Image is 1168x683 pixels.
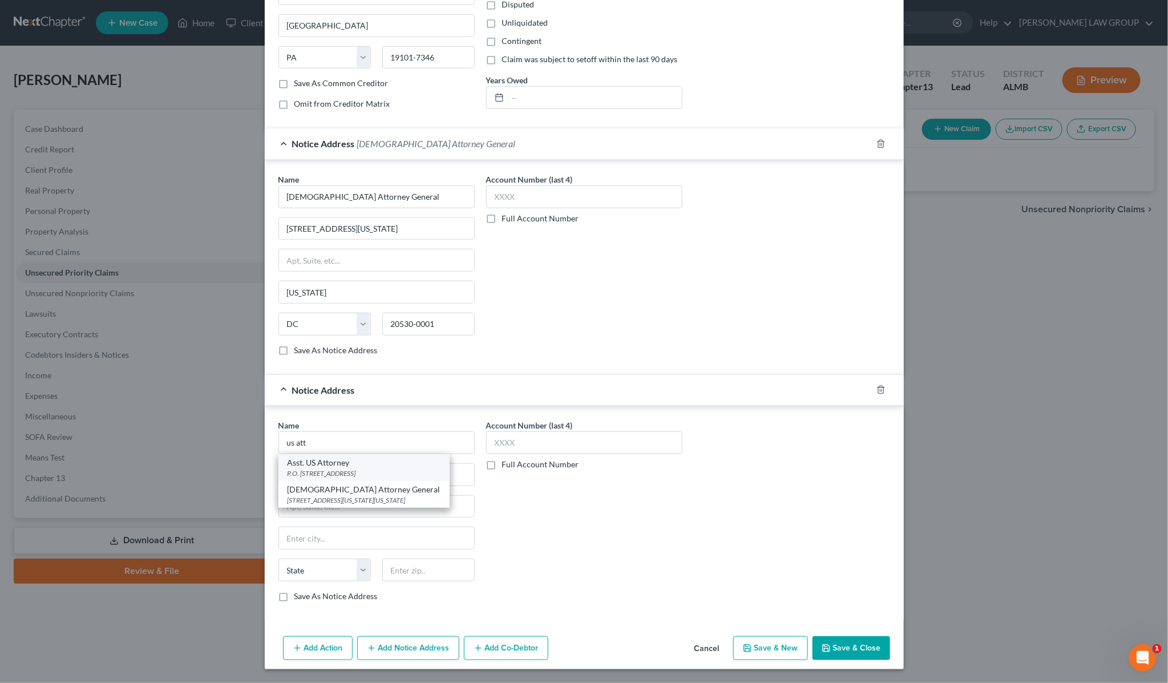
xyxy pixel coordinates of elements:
label: Full Account Number [502,459,579,470]
span: [DEMOGRAPHIC_DATA] Attorney General [357,138,516,149]
label: Account Number (last 4) [486,419,573,431]
span: Unliquidated [502,18,548,27]
div: Asst. US Attorney [288,457,440,468]
input: Enter city... [279,281,474,303]
label: Years Owed [486,74,528,86]
span: Claim was subject to setoff within the last 90 days [502,54,678,64]
span: Name [278,421,300,430]
span: Contingent [502,36,542,46]
span: Notice Address [292,385,355,395]
input: Enter city... [279,527,474,549]
input: Enter address... [279,218,474,240]
label: Save As Notice Address [294,591,378,602]
input: Enter zip.. [382,559,475,581]
input: Enter zip... [382,46,475,69]
div: [STREET_ADDRESS][US_STATE][US_STATE] [288,495,440,505]
span: Omit from Creditor Matrix [294,99,390,108]
input: XXXX [486,185,682,208]
span: 1 [1153,644,1162,653]
button: Save & New [733,636,808,660]
input: Enter city... [279,15,474,37]
iframe: Intercom live chat [1129,644,1157,672]
button: Cancel [685,637,729,660]
input: Enter zip.. [382,313,475,336]
label: Account Number (last 4) [486,173,573,185]
span: Notice Address [292,138,355,149]
div: P.O. [STREET_ADDRESS] [288,468,440,478]
div: [DEMOGRAPHIC_DATA] Attorney General [288,484,440,495]
input: Apt, Suite, etc... [279,249,474,271]
span: Name [278,175,300,184]
button: Add Action [283,636,353,660]
input: -- [508,87,682,108]
button: Add Notice Address [357,636,459,660]
button: Add Co-Debtor [464,636,548,660]
label: Save As Common Creditor [294,78,389,89]
label: Save As Notice Address [294,345,378,356]
input: Search By Name [278,185,475,208]
label: Full Account Number [502,213,579,224]
input: XXXX [486,431,682,454]
input: Search By Name [278,431,475,454]
button: Save & Close [813,636,890,660]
